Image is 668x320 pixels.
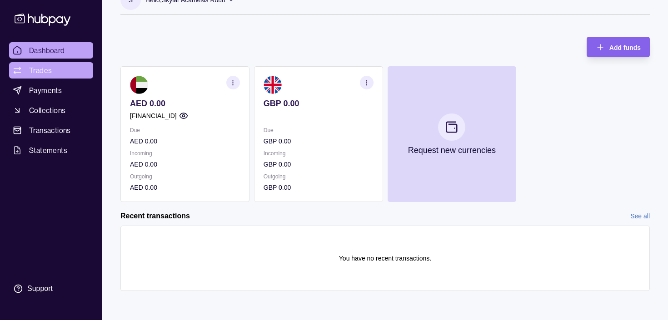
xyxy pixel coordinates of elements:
[29,85,62,96] span: Payments
[120,211,190,221] h2: Recent transactions
[9,62,93,79] a: Trades
[388,66,517,202] button: Request new currencies
[264,76,282,94] img: gb
[9,279,93,298] a: Support
[630,211,650,221] a: See all
[130,148,240,158] p: Incoming
[29,145,67,156] span: Statements
[339,253,431,263] p: You have no recent transactions.
[130,111,177,121] p: [FINANCIAL_ID]
[587,37,650,57] button: Add funds
[264,182,374,192] p: GBP 0.00
[9,122,93,138] a: Transactions
[9,42,93,59] a: Dashboard
[130,182,240,192] p: AED 0.00
[264,125,374,135] p: Due
[9,142,93,158] a: Statements
[29,125,71,136] span: Transactions
[130,76,148,94] img: ae
[408,145,496,155] p: Request new currencies
[9,102,93,118] a: Collections
[29,45,65,56] span: Dashboard
[264,148,374,158] p: Incoming
[130,98,240,108] p: AED 0.00
[609,44,641,51] span: Add funds
[130,172,240,182] p: Outgoing
[264,159,374,169] p: GBP 0.00
[264,98,374,108] p: GBP 0.00
[130,125,240,135] p: Due
[9,82,93,98] a: Payments
[29,65,52,76] span: Trades
[130,136,240,146] p: AED 0.00
[264,136,374,146] p: GBP 0.00
[130,159,240,169] p: AED 0.00
[27,284,53,294] div: Support
[29,105,65,116] span: Collections
[264,172,374,182] p: Outgoing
